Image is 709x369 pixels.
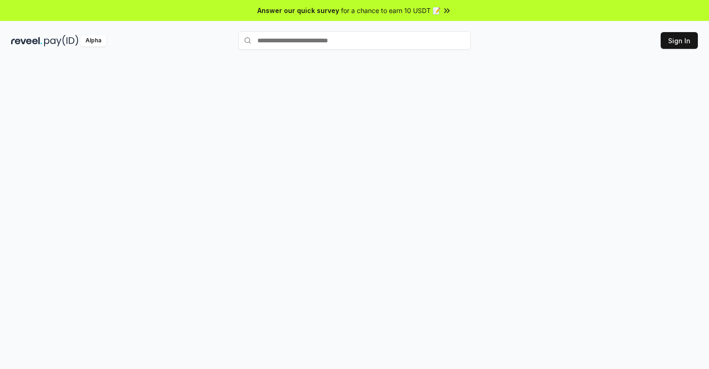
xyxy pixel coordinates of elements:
[661,32,698,49] button: Sign In
[80,35,106,47] div: Alpha
[341,6,440,15] span: for a chance to earn 10 USDT 📝
[44,35,79,47] img: pay_id
[257,6,339,15] span: Answer our quick survey
[11,35,42,47] img: reveel_dark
